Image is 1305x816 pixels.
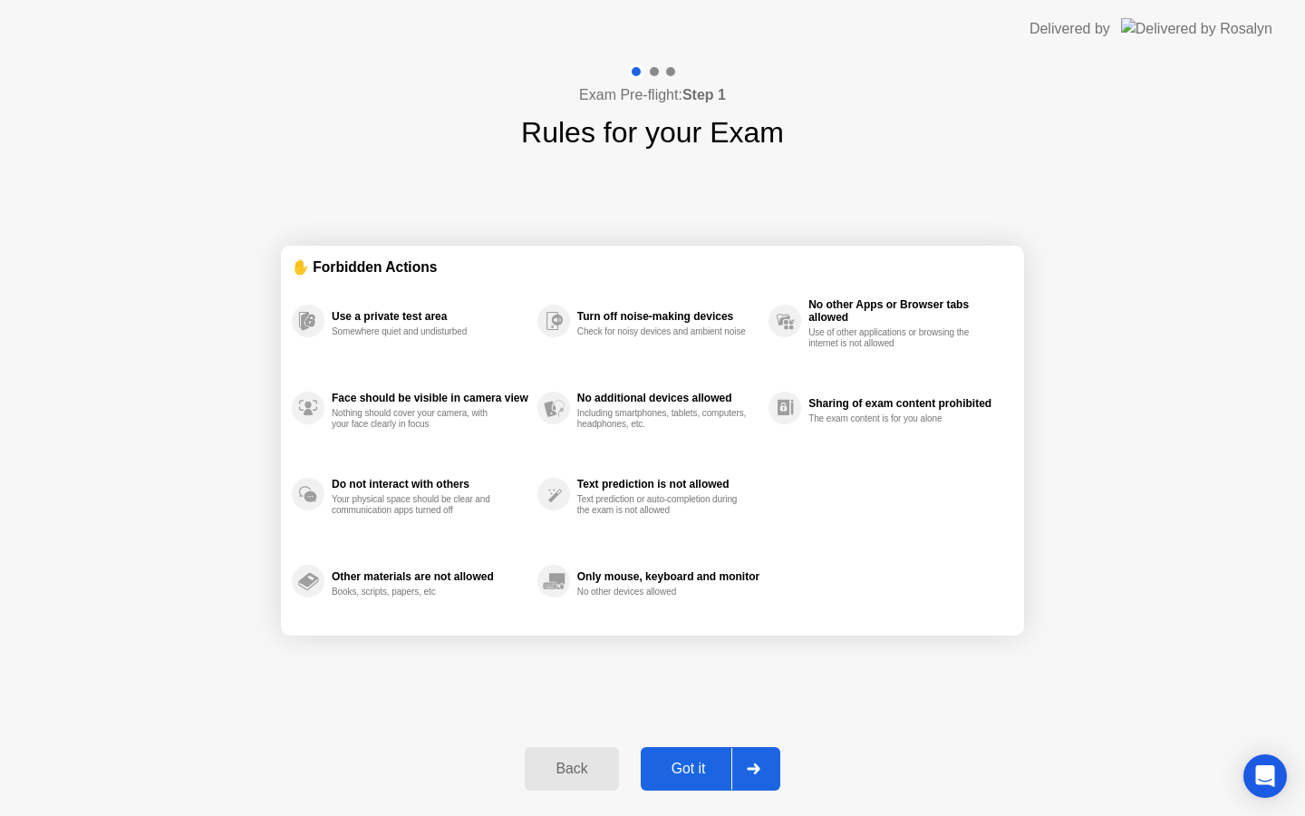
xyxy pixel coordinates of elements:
[332,310,528,323] div: Use a private test area
[332,408,503,430] div: Nothing should cover your camera, with your face clearly in focus
[530,761,613,777] div: Back
[525,747,618,791] button: Back
[641,747,780,791] button: Got it
[332,478,528,491] div: Do not interact with others
[577,310,759,323] div: Turn off noise-making devices
[332,326,503,337] div: Somewhere quiet and undisturbed
[332,587,503,597] div: Books, scripts, papers, etc
[332,494,503,516] div: Your physical space should be clear and communication apps turned off
[1243,754,1287,798] div: Open Intercom Messenger
[808,298,1004,324] div: No other Apps or Browser tabs allowed
[332,392,528,404] div: Face should be visible in camera view
[577,326,749,337] div: Check for noisy devices and ambient noise
[579,84,726,106] h4: Exam Pre-flight:
[1029,18,1110,40] div: Delivered by
[332,570,528,583] div: Other materials are not allowed
[521,111,784,154] h1: Rules for your Exam
[577,587,749,597] div: No other devices allowed
[577,494,749,516] div: Text prediction or auto-completion during the exam is not allowed
[808,413,980,424] div: The exam content is for you alone
[646,761,731,777] div: Got it
[292,257,1013,277] div: ✋ Forbidden Actions
[808,397,1004,410] div: Sharing of exam content prohibited
[682,87,726,102] b: Step 1
[1121,18,1272,39] img: Delivered by Rosalyn
[577,478,759,491] div: Text prediction is not allowed
[808,327,980,349] div: Use of other applications or browsing the internet is not allowed
[577,392,759,404] div: No additional devices allowed
[577,570,759,583] div: Only mouse, keyboard and monitor
[577,408,749,430] div: Including smartphones, tablets, computers, headphones, etc.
